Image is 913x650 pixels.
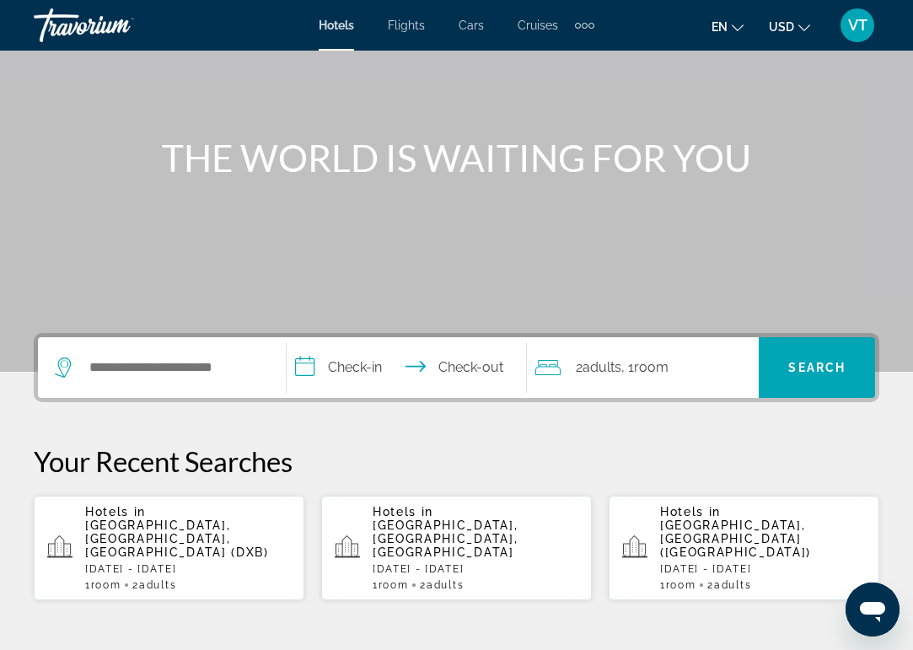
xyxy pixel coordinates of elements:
span: 2 [420,579,464,591]
span: Hotels in [85,505,146,518]
span: 1 [373,579,408,591]
span: Search [788,361,846,374]
button: Extra navigation items [575,12,594,39]
span: Room [666,579,696,591]
span: Room [379,579,409,591]
button: Change currency [769,14,810,39]
button: Travelers: 2 adults, 0 children [527,337,759,398]
a: Flights [388,19,425,32]
span: Adults [583,359,621,375]
button: Change language [712,14,744,39]
button: Hotels in [GEOGRAPHIC_DATA], [GEOGRAPHIC_DATA], [GEOGRAPHIC_DATA] (DXB)[DATE] - [DATE]1Room2Adults [34,495,304,601]
h1: THE WORLD IS WAITING FOR YOU [141,136,773,180]
span: Adults [714,579,751,591]
span: [GEOGRAPHIC_DATA], [GEOGRAPHIC_DATA], [GEOGRAPHIC_DATA] (DXB) [85,518,269,559]
span: Room [91,579,121,591]
button: Check in and out dates [287,337,527,398]
span: 2 [707,579,751,591]
span: USD [769,20,794,34]
a: Cruises [518,19,558,32]
button: Hotels in [GEOGRAPHIC_DATA], [GEOGRAPHIC_DATA] ([GEOGRAPHIC_DATA])[DATE] - [DATE]1Room2Adults [609,495,879,601]
span: 2 [132,579,176,591]
p: [DATE] - [DATE] [85,563,291,575]
button: Search [759,337,875,398]
span: , 1 [621,356,669,379]
a: Cars [459,19,484,32]
span: Hotels in [373,505,433,518]
span: Hotels in [660,505,721,518]
span: Adults [427,579,464,591]
span: VT [848,17,867,34]
button: User Menu [835,8,879,43]
span: en [712,20,728,34]
p: [DATE] - [DATE] [373,563,578,575]
a: Travorium [34,3,202,47]
p: Your Recent Searches [34,444,879,478]
a: Hotels [319,19,354,32]
span: [GEOGRAPHIC_DATA], [GEOGRAPHIC_DATA] ([GEOGRAPHIC_DATA]) [660,518,811,559]
span: Room [634,359,669,375]
div: Search widget [38,337,875,398]
p: [DATE] - [DATE] [660,563,866,575]
span: [GEOGRAPHIC_DATA], [GEOGRAPHIC_DATA], [GEOGRAPHIC_DATA] [373,518,518,559]
span: 1 [660,579,695,591]
span: 2 [576,356,621,379]
iframe: Кнопка запуска окна обмена сообщениями [846,583,900,637]
span: Adults [139,579,176,591]
button: Hotels in [GEOGRAPHIC_DATA], [GEOGRAPHIC_DATA], [GEOGRAPHIC_DATA][DATE] - [DATE]1Room2Adults [321,495,592,601]
span: 1 [85,579,121,591]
